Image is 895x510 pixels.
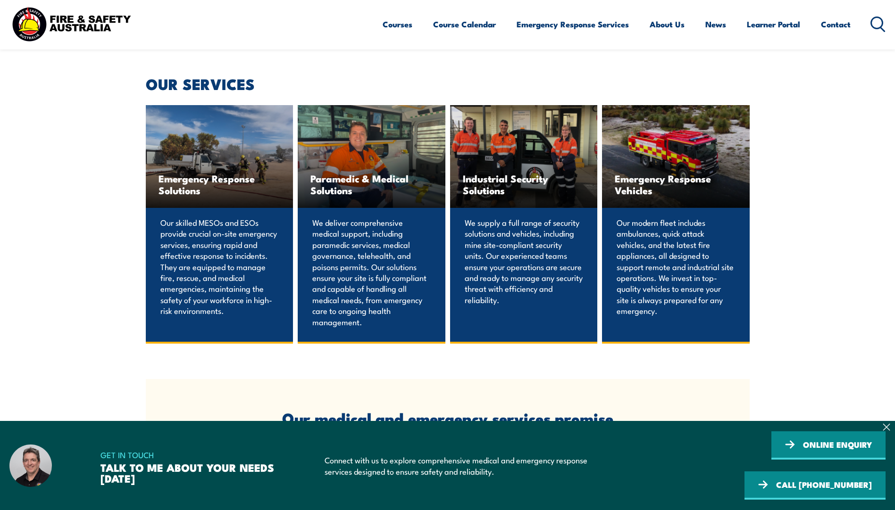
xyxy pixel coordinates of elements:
[310,173,433,196] span: Paramedic & Medical Solutions
[383,12,412,37] a: Courses
[146,77,750,90] h2: OUR SERVICES
[100,462,286,484] h3: TALK TO ME ABOUT YOUR NEEDS [DATE]
[821,12,851,37] a: Contact
[433,12,496,37] a: Course Calendar
[325,454,597,477] p: Connect with us to explore comprehensive medical and emergency response services designed to ensu...
[517,12,629,37] a: Emergency Response Services
[617,217,735,316] p: Our modern fleet includes ambulances, quick attack vehicles, and the latest fire appliances, all ...
[465,217,583,305] p: We supply a full range of security solutions and vehicles, including mine site-compliant security...
[463,173,585,196] span: Industrial Security Solutions
[650,12,685,37] a: About Us
[9,444,52,487] img: Dave – Fire and Safety Australia
[160,217,279,316] p: Our skilled MESOs and ESOs provide crucial on-site emergency services, ensuring rapid and effecti...
[705,12,726,37] a: News
[771,431,886,460] a: ONLINE ENQUIRY
[159,173,281,196] span: Emergency Response Solutions
[100,448,286,462] span: GET IN TOUCH
[615,173,737,196] span: Emergency Response Vehicles
[175,411,720,424] h2: Our medical and emergency services promise
[747,12,800,37] a: Learner Portal
[312,217,431,327] p: We deliver comprehensive medical support, including paramedic services, medical governance, teleh...
[744,471,886,500] a: CALL [PHONE_NUMBER]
